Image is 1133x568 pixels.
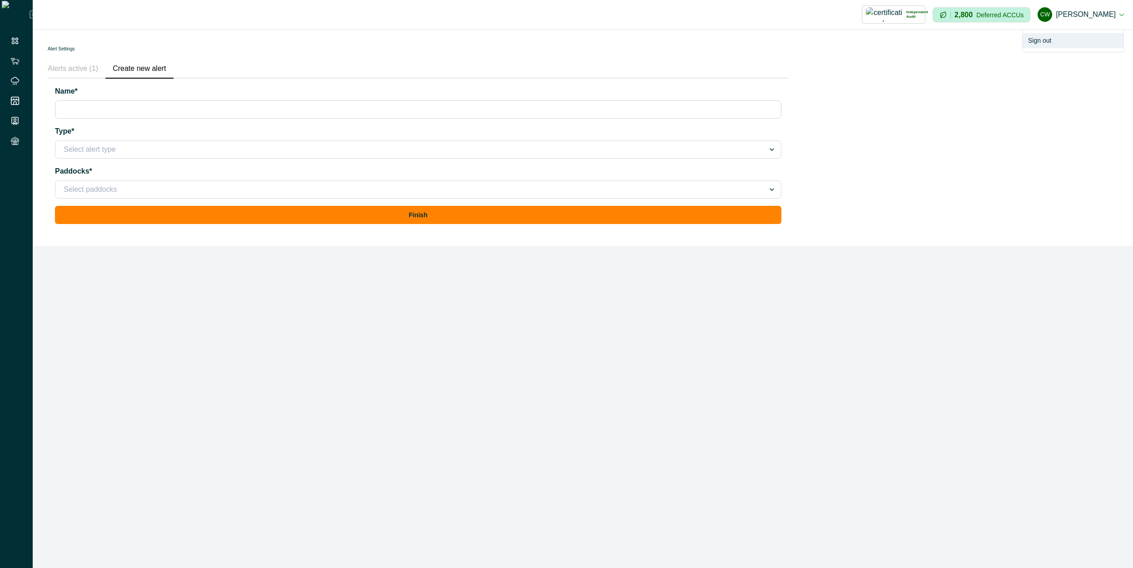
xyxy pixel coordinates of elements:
[55,86,776,97] label: Name*
[48,45,75,52] p: Alert Settings
[1023,33,1123,48] button: Sign out
[105,60,173,79] button: Create new alert
[2,1,30,28] img: Logo
[55,126,776,137] label: Type*
[55,206,781,224] button: Finish
[976,11,1024,18] p: Deferred ACCUs
[954,11,973,19] p: 2,800
[48,60,105,79] button: Alerts active (1)
[1038,4,1124,25] button: cadel watson[PERSON_NAME]
[55,166,776,177] label: Paddocks*
[906,10,928,19] p: Independent Audit
[862,5,925,24] button: certification logoIndependent Audit
[866,7,903,22] img: certification logo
